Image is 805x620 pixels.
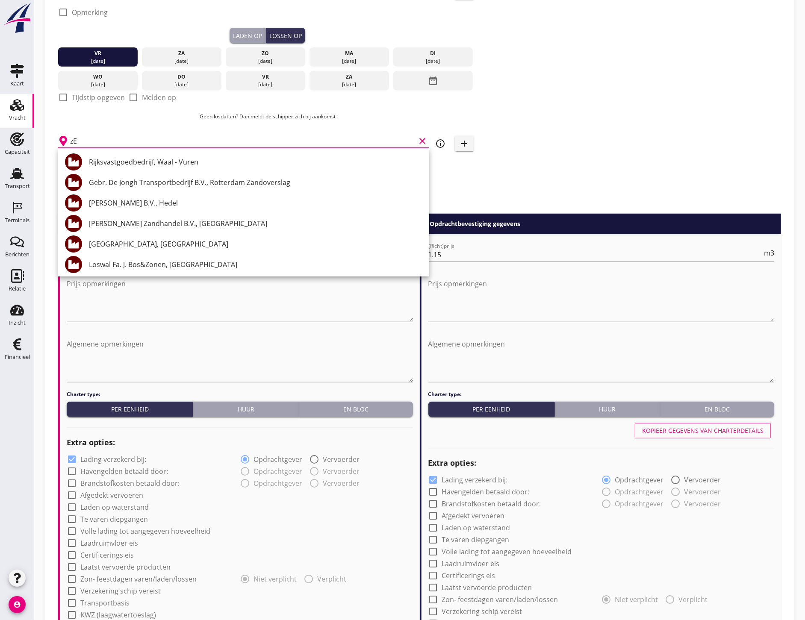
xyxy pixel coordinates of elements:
div: [DATE] [60,81,136,88]
div: Financieel [5,354,30,360]
div: Laden op [233,31,262,40]
div: ma [312,50,387,57]
textarea: Algemene opmerkingen [67,337,413,382]
button: Huur [555,402,661,417]
input: Losplaats [70,134,416,148]
label: Laatst vervoerde producten [80,563,171,571]
img: logo-small.a267ee39.svg [2,2,32,34]
div: [DATE] [60,57,136,65]
div: Terminals [5,217,29,223]
div: za [144,50,220,57]
h4: Charter type: [67,391,413,398]
label: Afgedekt vervoeren [80,491,143,500]
label: Lading verzekerd bij: [442,476,508,484]
div: En bloc [302,405,409,414]
div: vr [228,73,304,81]
label: Laden op waterstand [442,523,510,532]
div: Per eenheid [70,405,189,414]
label: Brandstofkosten betaald door: [442,500,541,508]
div: [DATE] [395,57,471,65]
div: Huur [197,405,295,414]
div: [GEOGRAPHIC_DATA], [GEOGRAPHIC_DATA] [89,239,422,249]
label: Laatst vervoerde producten [442,583,532,592]
button: En bloc [299,402,413,417]
i: account_circle [9,596,26,613]
span: m3 [764,250,774,256]
button: Kopiëer gegevens van charterdetails [635,423,771,438]
label: Lading verzekerd bij: [80,455,146,464]
label: Laadruimvloer eis [80,539,138,547]
label: Certificerings eis [80,551,134,559]
button: Per eenheid [428,402,555,417]
h2: Extra opties: [428,457,775,469]
button: Huur [193,402,299,417]
label: Transportbasis [80,599,130,607]
div: Vracht [9,115,26,120]
button: Lossen op [266,28,305,43]
label: Vervoerder [323,455,360,464]
button: Per eenheid [67,402,193,417]
label: Opdrachtgever [254,455,302,464]
label: Havengelden betaald door: [442,488,530,496]
div: [PERSON_NAME] Zandhandel B.V., [GEOGRAPHIC_DATA] [89,218,422,229]
div: [DATE] [144,57,220,65]
i: date_range [428,73,438,88]
div: Loswal Fa. J. Bos&Zonen, [GEOGRAPHIC_DATA] [89,259,422,270]
label: Te varen diepgangen [80,515,148,523]
label: Laden op waterstand [80,503,149,511]
div: Relatie [9,286,26,291]
i: info_outline [435,138,445,149]
label: Te varen diepgangen [442,535,510,544]
label: Laadruimvloer eis [442,559,500,568]
div: vr [60,50,136,57]
label: KWZ (laagwatertoeslag) [80,611,156,619]
label: Certificerings eis [442,571,495,580]
div: Huur [558,405,657,414]
input: (Richt)prijs [428,248,763,262]
div: za [312,73,387,81]
textarea: Prijs opmerkingen [67,277,413,322]
label: Volle lading tot aangegeven hoeveelheid [442,547,572,556]
button: Laden op [230,28,266,43]
label: Zon- feestdagen varen/laden/lossen [80,575,197,583]
div: Kopiëer gegevens van charterdetails [642,426,764,435]
div: Inzicht [9,320,26,326]
div: [DATE] [312,81,387,88]
textarea: Prijs opmerkingen [428,277,775,322]
label: Zon- feestdagen varen/laden/lossen [442,595,558,604]
div: En bloc [664,405,771,414]
p: Geen losdatum? Dan meldt de schipper zich bij aankomst [58,113,477,120]
div: [DATE] [312,57,387,65]
div: Lossen op [269,31,302,40]
label: Afgedekt vervoeren [442,511,505,520]
div: Per eenheid [432,405,551,414]
label: Havengelden betaald door: [80,467,168,476]
i: clear [417,136,428,146]
label: Opdrachtgever [615,476,663,484]
h4: Charter type: [428,391,775,398]
i: add [459,138,469,149]
div: [DATE] [144,81,220,88]
label: Verzekering schip vereist [80,587,161,595]
label: Tijdstip opgeven [72,93,125,102]
div: [DATE] [228,57,304,65]
div: Kaart [10,81,24,86]
div: Berichten [5,252,29,257]
div: [PERSON_NAME] B.V., Hedel [89,198,422,208]
div: do [144,73,220,81]
label: Brandstofkosten betaald door: [80,479,180,488]
label: Opmerking [72,8,108,17]
label: Vervoerder [684,476,721,484]
div: Transport [5,183,30,189]
button: En bloc [661,402,774,417]
div: Capaciteit [5,149,30,155]
div: zo [228,50,304,57]
div: Gebr. De Jongh Transportbedrijf B.V., Rotterdam Zandoverslag [89,177,422,188]
label: Melden op [142,93,176,102]
textarea: Algemene opmerkingen [428,337,775,382]
div: di [395,50,471,57]
label: Volle lading tot aangegeven hoeveelheid [80,527,210,535]
h2: Extra opties: [67,437,413,448]
div: [DATE] [228,81,304,88]
div: wo [60,73,136,81]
